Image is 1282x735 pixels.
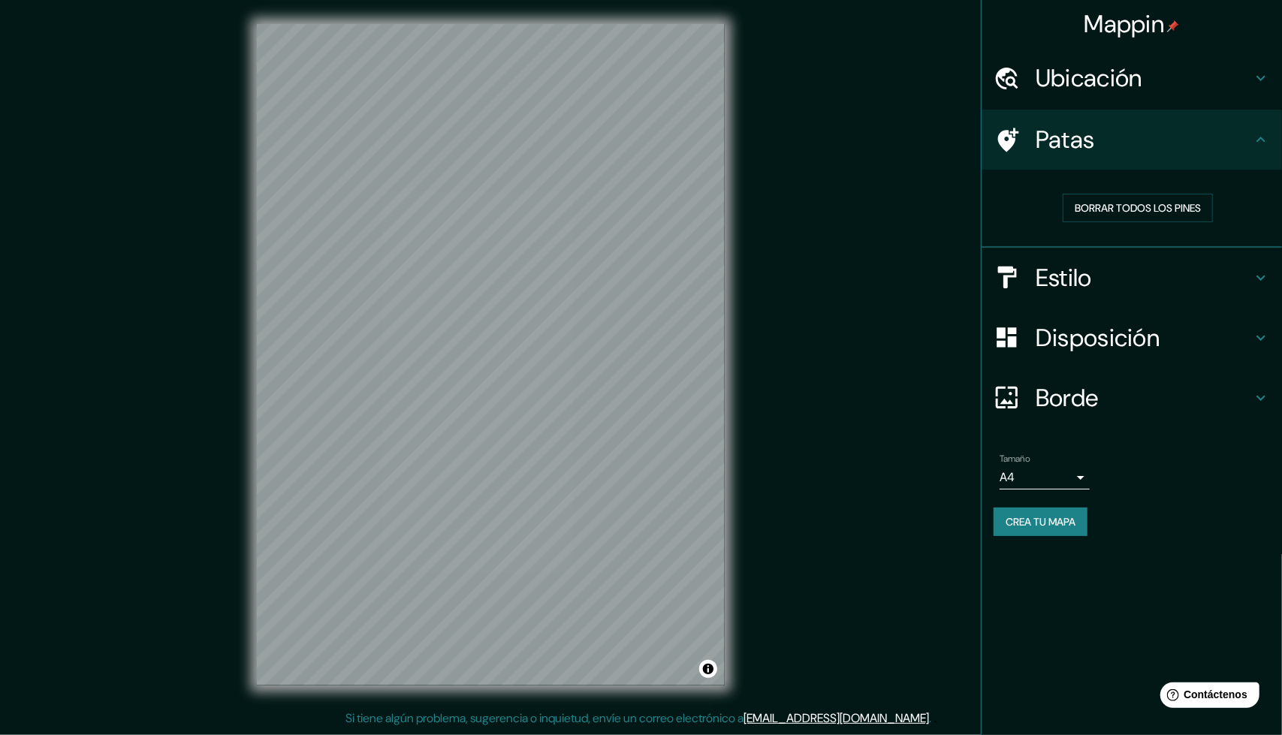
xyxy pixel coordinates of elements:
font: Tamaño [1000,453,1030,465]
font: . [934,709,937,726]
button: Borrar todos los pines [1063,194,1213,222]
div: Ubicación [982,48,1282,108]
font: Borde [1036,382,1099,414]
font: Crea tu mapa [1006,515,1075,529]
div: Estilo [982,248,1282,308]
div: Patas [982,110,1282,170]
font: . [929,710,931,726]
button: Crea tu mapa [994,508,1087,536]
canvas: Mapa [257,24,725,685]
font: Estilo [1036,262,1092,294]
div: Borde [982,368,1282,428]
font: Patas [1036,124,1095,155]
font: Mappin [1084,8,1165,40]
font: Borrar todos los pines [1075,201,1201,215]
div: Disposición [982,308,1282,368]
div: A4 [1000,465,1090,489]
font: Disposición [1036,322,1160,354]
iframe: Lanzador de widgets de ayuda [1148,676,1265,718]
font: A4 [1000,469,1015,485]
a: [EMAIL_ADDRESS][DOMAIN_NAME] [744,710,929,726]
img: pin-icon.png [1167,20,1179,32]
font: . [931,709,934,726]
button: Activar o desactivar atribución [699,660,717,678]
font: Si tiene algún problema, sugerencia o inquietud, envíe un correo electrónico a [345,710,744,726]
font: Ubicación [1036,62,1142,94]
